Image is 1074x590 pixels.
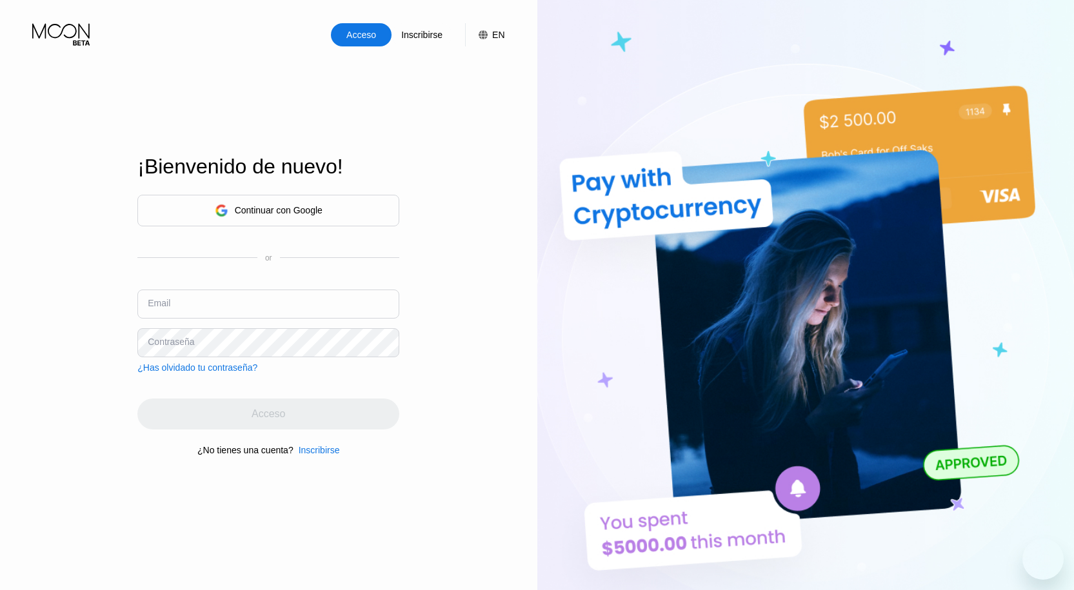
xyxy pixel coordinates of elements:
[492,30,504,40] div: EN
[345,28,377,41] div: Acceso
[1022,538,1064,580] iframe: Botón para iniciar la ventana de mensajería
[293,445,340,455] div: Inscribirse
[265,253,272,262] div: or
[331,23,392,46] div: Acceso
[137,155,399,179] div: ¡Bienvenido de nuevo!
[137,195,399,226] div: Continuar con Google
[299,445,340,455] div: Inscribirse
[400,28,444,41] div: Inscribirse
[197,445,293,455] div: ¿No tienes una cuenta?
[235,205,323,215] div: Continuar con Google
[137,362,257,373] div: ¿Has olvidado tu contraseña?
[465,23,504,46] div: EN
[148,298,170,308] div: Email
[148,337,194,347] div: Contraseña
[392,23,452,46] div: Inscribirse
